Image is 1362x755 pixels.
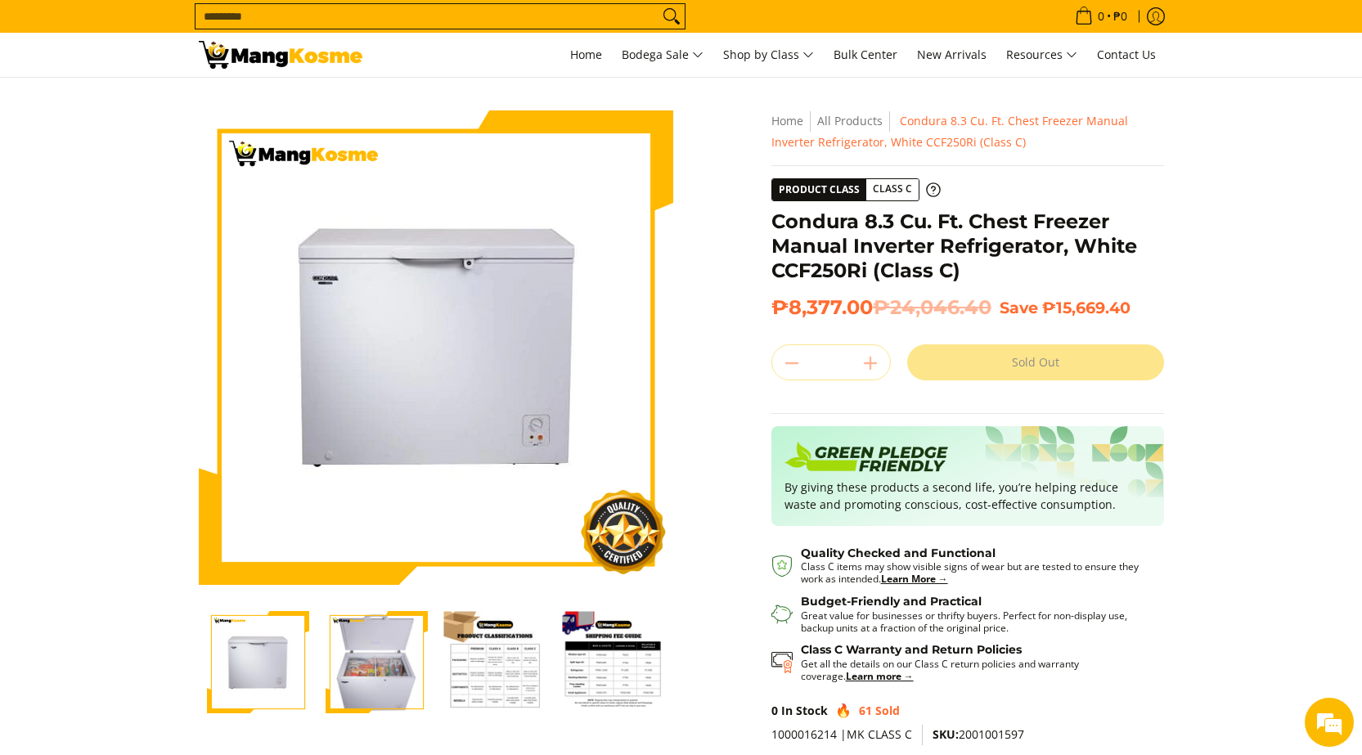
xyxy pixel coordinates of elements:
[199,116,673,579] img: Condura 8.3 Cu. Ft. Chest Freezer Manual Inverter Refrigerator, White CCF250Ri (Class C)
[771,113,1128,150] span: Condura 8.3 Cu. Ft. Chest Freezer Manual Inverter Refrigerator, White CCF250Ri (Class C)
[875,703,900,718] span: Sold
[1006,45,1077,65] span: Resources
[1000,298,1038,317] span: Save
[379,33,1164,77] nav: Main Menu
[715,33,822,77] a: Shop by Class
[801,642,1022,657] strong: Class C Warranty and Return Policies
[199,41,362,69] img: SULIT-Condura Chest Freezer Manual Inverter Ref (Class C) l Mang Kosme
[859,703,872,718] span: 61
[614,33,712,77] a: Bodega Sale
[1042,298,1131,317] span: ₱15,669.40
[771,726,912,742] span: 1000016214 |MK CLASS C
[444,611,546,713] img: Condura 8.3 Cu. Ft. Chest Freezer Manual Inverter Refrigerator, White CCF250Ri (Class C)-3
[933,726,959,742] span: SKU:
[933,726,1024,742] span: 2001001597
[570,47,602,62] span: Home
[784,479,1151,513] p: By giving these products a second life, you’re helping reduce waste and promoting conscious, cost...
[873,295,991,320] del: ₱24,046.40
[817,113,883,128] a: All Products
[825,33,906,77] a: Bulk Center
[801,658,1148,682] p: Get all the details on our Class C return policies and warranty coverage.
[909,33,995,77] a: New Arrivals
[846,669,914,683] a: Learn more →
[771,209,1164,283] h1: Condura 8.3 Cu. Ft. Chest Freezer Manual Inverter Refrigerator, White CCF250Ri (Class C)
[723,45,814,65] span: Shop by Class
[771,113,803,128] a: Home
[834,47,897,62] span: Bulk Center
[998,33,1086,77] a: Resources
[772,179,866,200] span: Product Class
[326,611,428,713] img: Condura 8.3 Cu. Ft. Chest Freezer Manual Inverter Refrigerator, White CCF250Ri (Class C)-2
[1089,33,1164,77] a: Contact Us
[771,703,778,718] span: 0
[207,611,309,713] img: Condura 8.3 Cu. Ft. Chest Freezer Manual Inverter Refrigerator, White CCF250Ri (Class C)-1
[771,110,1164,153] nav: Breadcrumbs
[881,572,948,586] a: Learn More →
[1111,11,1130,22] span: ₱0
[563,611,665,713] img: Condura 8.3 Cu. Ft. Chest Freezer Manual Inverter Refrigerator, White CCF250Ri (Class C)-4
[771,295,991,320] span: ₱8,377.00
[781,703,828,718] span: In Stock
[1070,7,1132,25] span: •
[622,45,703,65] span: Bodega Sale
[801,609,1148,634] p: Great value for businesses or thrifty buyers. Perfect for non-display use, backup units at a frac...
[801,594,982,609] strong: Budget-Friendly and Practical
[1095,11,1107,22] span: 0
[917,47,987,62] span: New Arrivals
[801,546,996,560] strong: Quality Checked and Functional
[801,560,1148,585] p: Class C items may show visible signs of wear but are tested to ensure they work as intended.
[784,439,948,479] img: Badge sustainability green pledge friendly
[562,33,610,77] a: Home
[659,4,685,29] button: Search
[1097,47,1156,62] span: Contact Us
[866,179,919,200] span: Class C
[771,178,941,201] a: Product Class Class C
